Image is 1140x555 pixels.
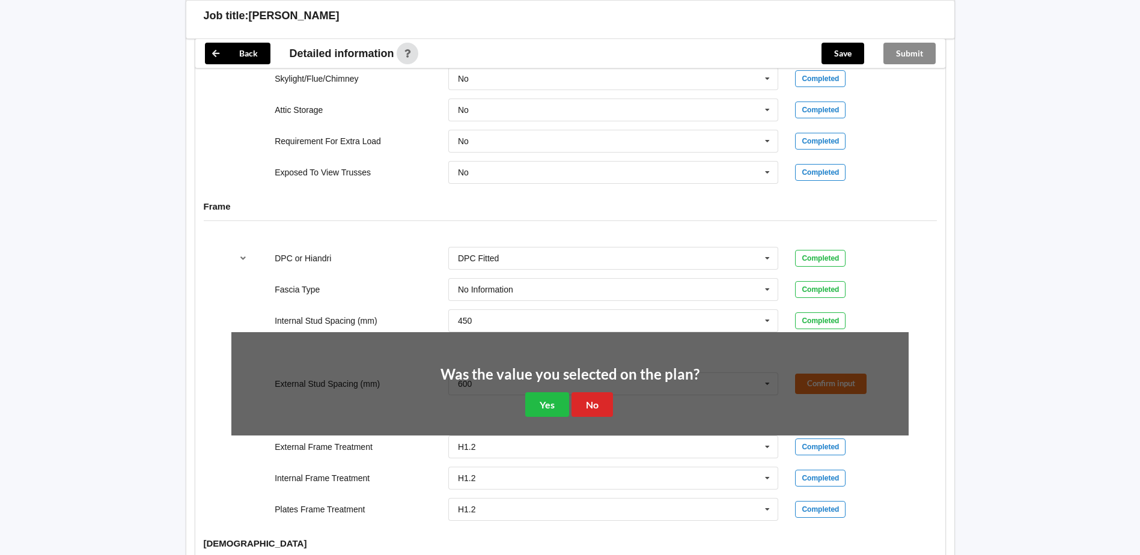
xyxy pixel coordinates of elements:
h3: Job title: [204,9,249,23]
div: Completed [795,70,846,87]
div: Completed [795,312,846,329]
div: Completed [795,281,846,298]
div: 450 [458,317,472,325]
span: Detailed information [290,48,394,59]
div: No [458,106,469,114]
div: No Information [458,285,513,294]
label: Internal Frame Treatment [275,473,370,483]
h2: Was the value you selected on the plan? [440,365,700,384]
label: Exposed To View Trusses [275,168,371,177]
div: No [458,168,469,177]
div: H1.2 [458,474,476,482]
button: Yes [525,392,569,417]
label: Fascia Type [275,285,320,294]
div: No [458,137,469,145]
label: Skylight/Flue/Chimney [275,74,358,83]
div: No [458,74,469,83]
button: reference-toggle [231,247,255,269]
label: External Frame Treatment [275,442,373,452]
div: Completed [795,250,846,267]
button: No [572,392,613,417]
label: Attic Storage [275,105,323,115]
div: Completed [795,164,846,181]
label: Internal Stud Spacing (mm) [275,316,377,326]
div: Completed [795,102,846,118]
h4: Frame [204,201,937,212]
div: DPC Fitted [458,254,499,262]
label: DPC or Hiandri [275,253,331,263]
h3: [PERSON_NAME] [249,9,340,23]
div: H1.2 [458,443,476,451]
div: H1.2 [458,505,476,514]
h4: [DEMOGRAPHIC_DATA] [204,538,937,549]
div: Completed [795,470,846,487]
div: Completed [795,501,846,518]
div: Completed [795,133,846,150]
button: Back [205,43,270,64]
label: Requirement For Extra Load [275,136,381,146]
div: Completed [795,438,846,455]
button: Save [821,43,864,64]
label: Plates Frame Treatment [275,505,365,514]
